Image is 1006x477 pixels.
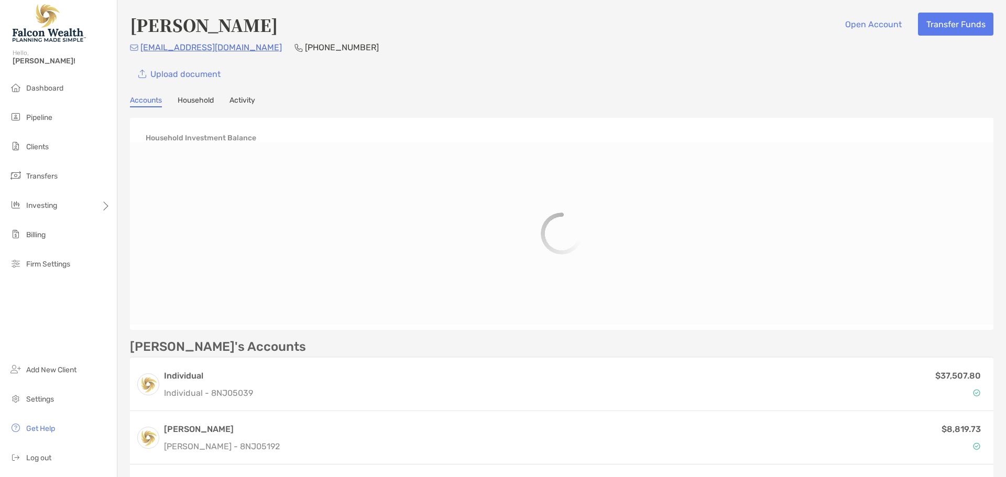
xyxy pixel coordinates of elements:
h3: [PERSON_NAME] [164,423,280,436]
img: Email Icon [130,45,138,51]
img: Phone Icon [294,43,303,52]
img: clients icon [9,140,22,152]
p: [PERSON_NAME]'s Accounts [130,340,306,353]
img: Account Status icon [973,442,980,450]
h4: Household Investment Balance [146,134,256,142]
img: add_new_client icon [9,363,22,375]
img: logo account [138,427,159,448]
span: Log out [26,453,51,462]
img: logo account [138,374,159,395]
img: dashboard icon [9,81,22,94]
p: Individual - 8NJ05039 [164,386,253,400]
p: $37,507.80 [935,369,981,382]
a: Activity [229,96,255,107]
span: Firm Settings [26,260,70,269]
img: investing icon [9,198,22,211]
span: Investing [26,201,57,210]
span: Clients [26,142,49,151]
span: Dashboard [26,84,63,93]
img: billing icon [9,228,22,240]
span: Add New Client [26,365,76,374]
img: get-help icon [9,421,22,434]
a: Household [178,96,214,107]
span: [PERSON_NAME]! [13,57,111,65]
img: pipeline icon [9,110,22,123]
span: Settings [26,395,54,404]
p: $8,819.73 [942,423,981,436]
span: Billing [26,230,46,239]
button: Transfer Funds [918,13,993,36]
img: transfers icon [9,169,22,182]
a: Upload document [130,62,228,85]
h4: [PERSON_NAME] [130,13,278,37]
span: Pipeline [26,113,52,122]
h3: Individual [164,370,253,382]
img: settings icon [9,392,22,405]
a: Accounts [130,96,162,107]
img: firm-settings icon [9,257,22,270]
p: [PERSON_NAME] - 8NJ05192 [164,440,280,453]
span: Get Help [26,424,55,433]
img: Falcon Wealth Planning Logo [13,4,86,42]
img: button icon [138,70,146,79]
p: [EMAIL_ADDRESS][DOMAIN_NAME] [140,41,282,54]
p: [PHONE_NUMBER] [305,41,379,54]
img: Account Status icon [973,389,980,396]
button: Open Account [837,13,910,36]
img: logout icon [9,451,22,463]
span: Transfers [26,172,58,181]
